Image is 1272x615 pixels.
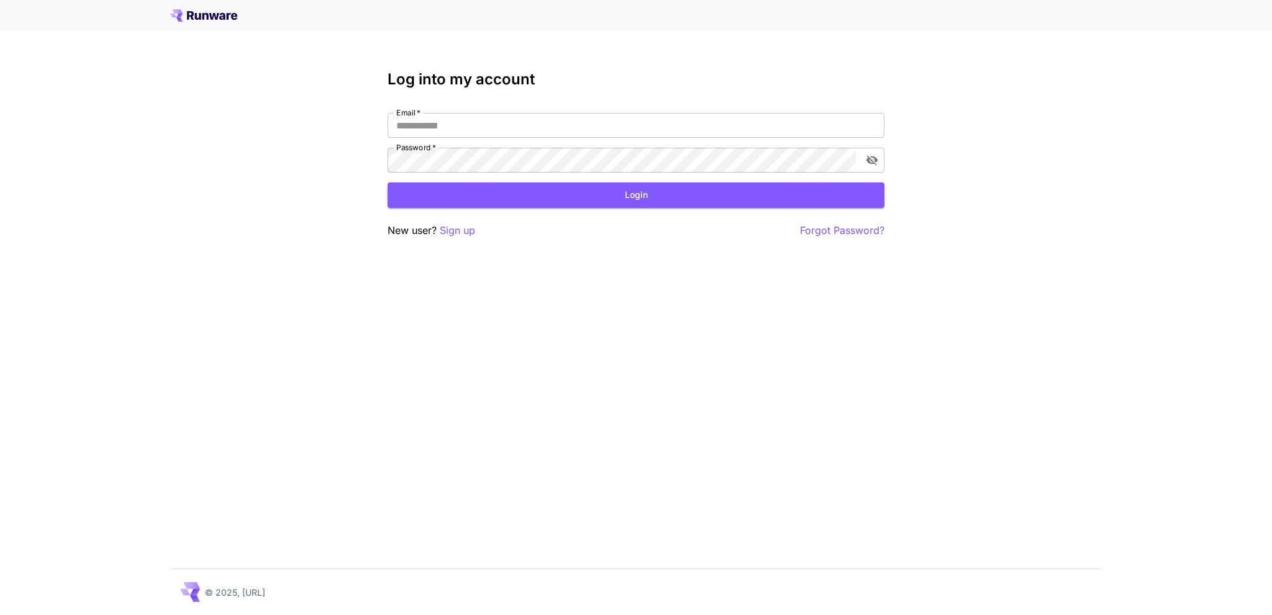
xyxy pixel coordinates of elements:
button: Login [388,182,884,208]
p: © 2025, [URL] [205,586,265,599]
button: toggle password visibility [861,149,883,171]
h3: Log into my account [388,71,884,88]
button: Forgot Password? [800,223,884,238]
label: Email [396,107,420,118]
label: Password [396,142,436,153]
p: New user? [388,223,475,238]
button: Sign up [440,223,475,238]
